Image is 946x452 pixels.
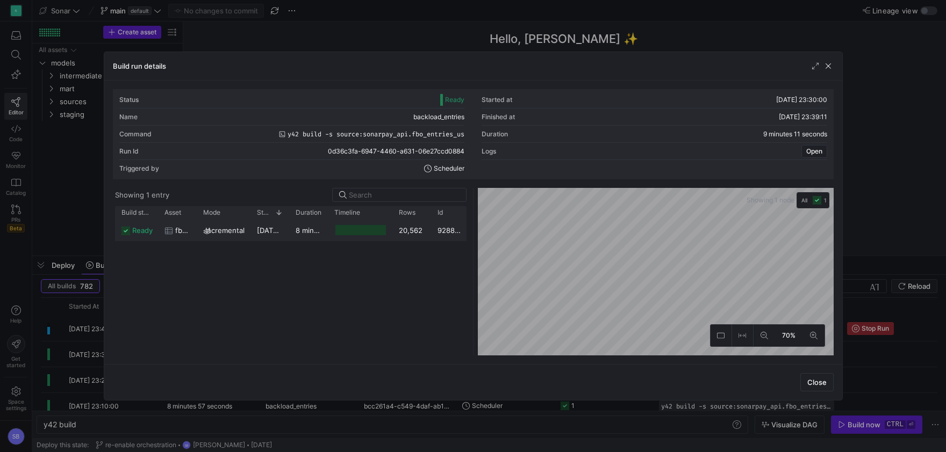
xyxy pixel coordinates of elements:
div: Run Id [119,148,139,155]
span: 70% [780,330,798,341]
span: Asset [164,209,181,216]
button: 70% [775,325,803,346]
span: incremental [205,220,245,241]
span: Duration [296,209,321,216]
span: [DATE] 23:30:00 [776,96,827,104]
span: Scheduler [434,165,464,172]
span: Id [438,209,443,216]
span: [DATE] 23:30:13 [257,226,311,235]
y42-duration: 9 minutes 11 seconds [763,130,827,138]
span: y42 build -s source:sonarpay_api.fbo_entries_us [288,130,464,138]
div: Finished at [482,113,515,121]
span: All [801,196,807,205]
button: Close [800,373,834,391]
span: fbo_entries_us [175,220,190,241]
div: Status [119,96,139,104]
span: Open [806,148,822,155]
span: 0d36c3fa-6947-4460-a631-06e27ccd0884 [328,148,464,155]
span: Close [807,378,827,387]
div: Logs [482,148,496,155]
div: Triggered by [119,165,159,172]
button: Open [801,145,827,158]
div: Duration [482,130,508,138]
span: Showing 1 node [747,196,797,204]
span: Mode [203,209,220,216]
span: backload_entries [413,113,464,121]
span: Rows [399,209,415,216]
span: Ready [445,96,464,104]
span: Started at [257,209,271,216]
span: Build status [121,209,152,216]
div: Started at [482,96,512,104]
div: Command [119,130,152,138]
span: ready [132,220,153,241]
h3: Build run details [113,62,166,70]
span: 1 [824,197,827,203]
div: 20,562 [392,220,431,240]
span: Timeline [334,209,360,216]
y42-duration: 8 minutes 57 seconds [296,226,370,235]
div: 92884bd7-e8ba-4dee-b6ba-f4225b82200c [431,220,469,240]
div: Showing 1 entry [115,191,169,199]
div: Name [119,113,138,121]
span: [DATE] 23:39:11 [779,113,827,121]
input: Search [349,191,460,199]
